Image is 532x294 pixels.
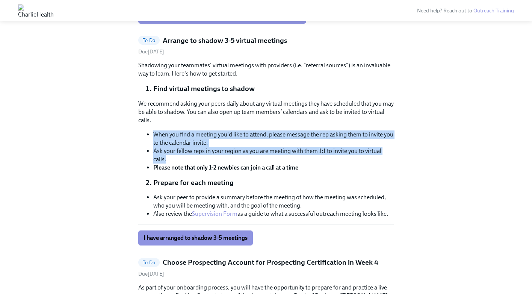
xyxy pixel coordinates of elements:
[138,61,394,78] p: Shadowing your teammates' virtual meetings with providers (i.e. "referral sources") is an invalua...
[138,36,394,56] a: To DoArrange to shadow 3-5 virtual meetingsDue[DATE]
[153,164,298,171] strong: Please note that only 1-2 newbies can join a call at a time
[153,210,394,218] li: Also review the as a guide to what a successful outreach meeting looks like.
[153,130,394,147] li: When you find a meeting you'd like to attend, please message the rep asking them to invite you to...
[138,271,164,277] span: Tuesday, August 12th 2025, 7:00 am
[153,147,394,164] li: Ask your fellow reps in your region as you are meeting with them 1:1 to invite you to virtual calls.
[153,193,394,210] li: Ask your peer to provide a summary before the meeting of how the meeting was scheduled, who you w...
[417,8,514,14] span: Need help? Reach out to
[18,5,54,17] img: CharlieHealth
[473,8,514,14] a: Outreach Training
[138,38,160,43] span: To Do
[144,234,248,242] span: I have arranged to shadow 3-5 meetings
[192,210,237,217] a: Supervision Form
[153,84,394,94] li: Find virtual meetings to shadow
[138,258,394,277] a: To DoChoose Prospecting Account for Prospecting Certification in Week 4Due[DATE]
[138,48,164,55] span: Tuesday, August 12th 2025, 7:00 am
[163,36,287,45] h5: Arrange to shadow 3-5 virtual meetings
[138,260,160,265] span: To Do
[153,178,394,188] li: Prepare for each meeting
[163,258,378,267] h5: Choose Prospecting Account for Prospecting Certification in Week 4
[138,230,253,246] button: I have arranged to shadow 3-5 meetings
[138,100,394,124] p: We recommend asking your peers daily about any virtual meetings they have scheduled that you may ...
